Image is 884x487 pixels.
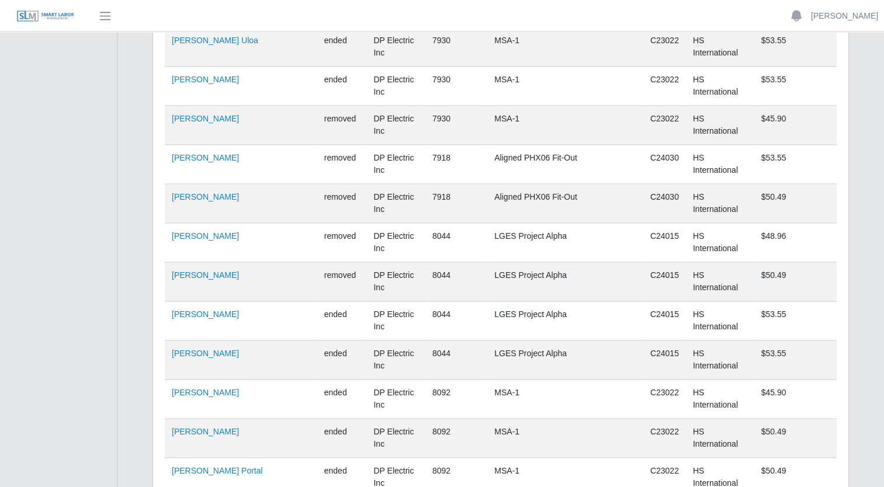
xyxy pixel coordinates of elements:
[754,145,837,184] td: $53.55
[754,301,837,340] td: $53.55
[172,388,239,397] a: [PERSON_NAME]
[317,67,367,106] td: ended
[317,145,367,184] td: removed
[643,340,686,380] td: C24015
[643,380,686,419] td: C23022
[172,427,239,436] a: [PERSON_NAME]
[487,27,643,67] td: MSA-1
[172,192,239,201] a: [PERSON_NAME]
[686,145,754,184] td: HS International
[172,270,239,280] a: [PERSON_NAME]
[686,340,754,380] td: HS International
[172,75,239,84] a: [PERSON_NAME]
[487,106,643,145] td: MSA-1
[686,419,754,458] td: HS International
[366,262,425,301] td: DP Electric Inc
[366,340,425,380] td: DP Electric Inc
[487,301,643,340] td: LGES Project Alpha
[643,67,686,106] td: C23022
[425,301,487,340] td: 8044
[643,27,686,67] td: C23022
[686,301,754,340] td: HS International
[686,106,754,145] td: HS International
[643,106,686,145] td: C23022
[172,114,239,123] a: [PERSON_NAME]
[366,27,425,67] td: DP Electric Inc
[366,419,425,458] td: DP Electric Inc
[425,262,487,301] td: 8044
[425,223,487,262] td: 8044
[172,309,239,319] a: [PERSON_NAME]
[754,380,837,419] td: $45.90
[754,223,837,262] td: $48.96
[366,301,425,340] td: DP Electric Inc
[754,262,837,301] td: $50.49
[317,106,367,145] td: removed
[754,67,837,106] td: $53.55
[487,223,643,262] td: LGES Project Alpha
[811,10,878,22] a: [PERSON_NAME]
[425,340,487,380] td: 8044
[754,419,837,458] td: $50.49
[487,380,643,419] td: MSA-1
[366,223,425,262] td: DP Electric Inc
[754,106,837,145] td: $45.90
[366,184,425,223] td: DP Electric Inc
[172,153,239,162] a: [PERSON_NAME]
[487,145,643,184] td: Aligned PHX06 Fit-Out
[317,301,367,340] td: ended
[754,27,837,67] td: $53.55
[686,262,754,301] td: HS International
[487,419,643,458] td: MSA-1
[643,262,686,301] td: C24015
[317,340,367,380] td: ended
[425,27,487,67] td: 7930
[754,184,837,223] td: $50.49
[425,67,487,106] td: 7930
[487,262,643,301] td: LGES Project Alpha
[686,67,754,106] td: HS International
[643,223,686,262] td: C24015
[754,340,837,380] td: $53.55
[643,184,686,223] td: C24030
[366,67,425,106] td: DP Electric Inc
[487,67,643,106] td: MSA-1
[686,380,754,419] td: HS International
[366,380,425,419] td: DP Electric Inc
[317,380,367,419] td: ended
[317,419,367,458] td: ended
[172,36,258,45] a: [PERSON_NAME] Uloa
[317,184,367,223] td: removed
[425,145,487,184] td: 7918
[172,231,239,241] a: [PERSON_NAME]
[425,380,487,419] td: 8092
[643,301,686,340] td: C24015
[317,223,367,262] td: removed
[172,466,263,475] a: [PERSON_NAME] Portal
[643,419,686,458] td: C23022
[686,223,754,262] td: HS International
[686,184,754,223] td: HS International
[425,106,487,145] td: 7930
[425,419,487,458] td: 8092
[425,184,487,223] td: 7918
[366,145,425,184] td: DP Electric Inc
[487,184,643,223] td: Aligned PHX06 Fit-Out
[366,106,425,145] td: DP Electric Inc
[686,27,754,67] td: HS International
[643,145,686,184] td: C24030
[317,27,367,67] td: ended
[172,349,239,358] a: [PERSON_NAME]
[16,10,75,23] img: SLM Logo
[487,340,643,380] td: LGES Project Alpha
[317,262,367,301] td: removed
